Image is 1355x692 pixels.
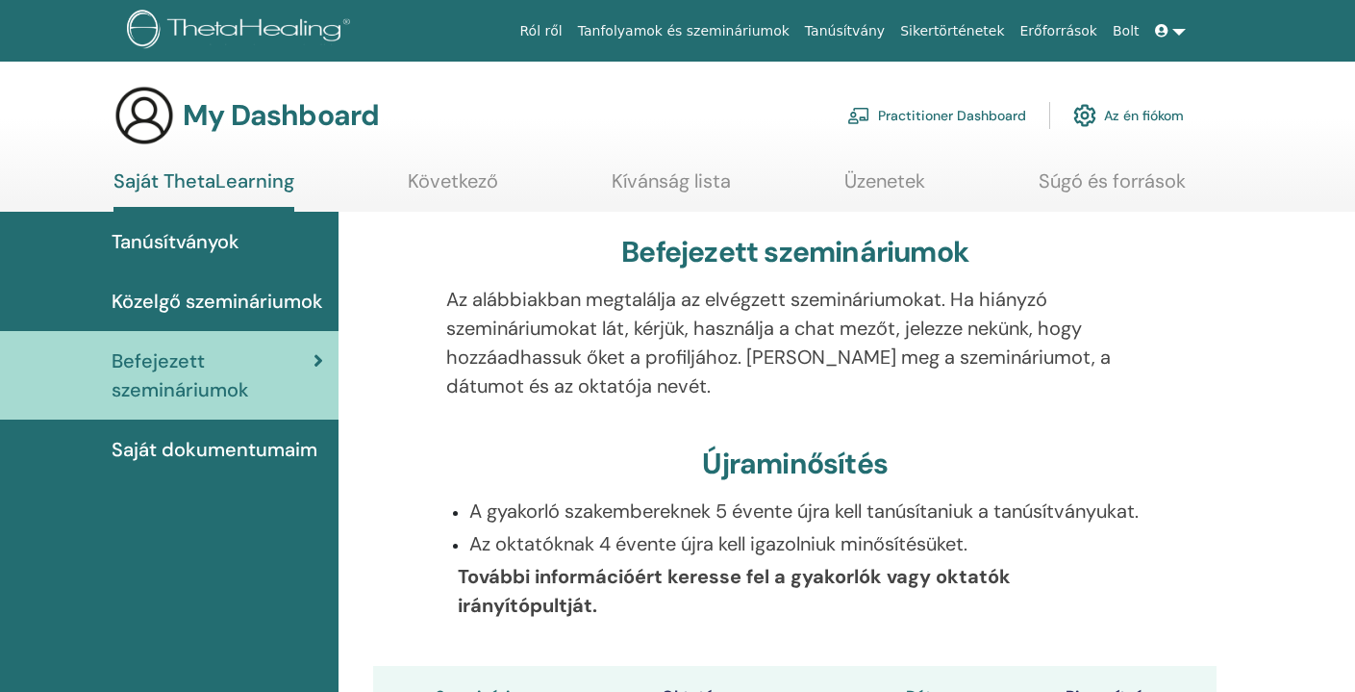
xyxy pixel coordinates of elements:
a: Súgó és források [1039,169,1186,207]
a: Saját ThetaLearning [113,169,294,212]
span: Közelgő szemináriumok [112,287,323,316]
p: Az alábbiakban megtalálja az elvégzett szemináriumokat. Ha hiányzó szemináriumokat lát, kérjük, h... [446,285,1144,400]
a: Bolt [1105,13,1147,49]
b: További információért keresse fel a gyakorlók vagy oktatók irányítópultját. [458,564,1011,618]
span: Saját dokumentumaim [112,435,317,464]
h3: Befejezett szemináriumok [621,235,968,269]
a: Következő [408,169,498,207]
span: Befejezett szemináriumok [112,346,314,404]
img: chalkboard-teacher.svg [847,107,870,124]
a: Practitioner Dashboard [847,94,1026,137]
a: Erőforrások [1013,13,1105,49]
img: logo.png [127,10,357,53]
a: Üzenetek [844,169,925,207]
a: Sikertörténetek [892,13,1012,49]
h3: Újraminősítés [702,447,888,481]
p: Az oktatóknak 4 évente újra kell igazolniuk minősítésüket. [469,529,1144,558]
h3: My Dashboard [183,98,379,133]
p: A gyakorló szakembereknek 5 évente újra kell tanúsítaniuk a tanúsítványukat. [469,497,1144,525]
span: Tanúsítványok [112,227,239,256]
img: cog.svg [1073,99,1096,132]
a: Tanúsítvány [797,13,892,49]
a: Tanfolyamok és szemináriumok [570,13,797,49]
a: Kívánság lista [612,169,731,207]
img: generic-user-icon.jpg [113,85,175,146]
a: Az én fiókom [1073,94,1184,137]
a: Ról ről [513,13,570,49]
